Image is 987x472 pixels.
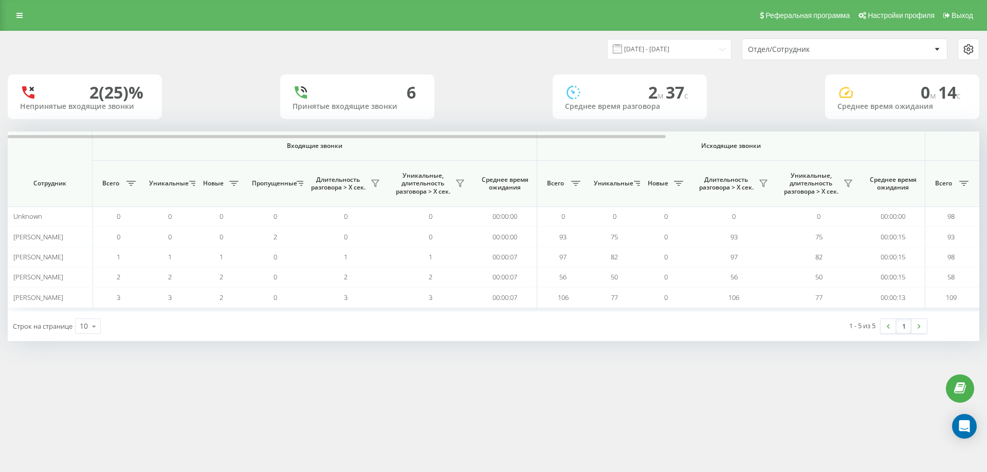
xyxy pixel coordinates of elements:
span: 0 [664,293,668,302]
span: 3 [429,293,432,302]
span: Длительность разговора > Х сек. [697,176,756,192]
span: 37 [666,81,688,103]
span: 77 [815,293,822,302]
td: 00:00:15 [861,226,925,247]
span: 0 [273,252,277,261]
div: Среднее время ожидания [837,102,967,111]
span: 0 [429,232,432,241]
td: 00:00:00 [861,206,925,226]
td: 00:00:13 [861,287,925,307]
span: 2 [168,272,172,281]
span: 2 [648,81,666,103]
span: 0 [664,212,668,221]
span: [PERSON_NAME] [13,293,63,302]
span: Входящие звонки [119,142,510,150]
span: 0 [220,232,223,241]
span: 0 [664,252,668,261]
div: Среднее время разговора [565,102,694,111]
span: Длительность разговора > Х сек. [308,176,368,192]
span: 0 [732,212,736,221]
span: 93 [559,232,566,241]
span: 98 [947,252,955,261]
div: 1 - 5 из 5 [849,320,875,331]
span: 77 [611,293,618,302]
span: 0 [220,212,223,221]
span: 109 [946,293,957,302]
div: 2 (25)% [89,83,143,102]
span: [PERSON_NAME] [13,272,63,281]
span: 3 [344,293,348,302]
span: 0 [613,212,616,221]
div: Принятые входящие звонки [293,102,422,111]
span: Среднее время ожидания [481,176,529,192]
span: Среднее время ожидания [869,176,917,192]
div: Отдел/Сотрудник [748,45,871,54]
span: 75 [815,232,822,241]
div: 10 [80,321,88,331]
span: 82 [611,252,618,261]
span: Новые [645,179,671,187]
span: 0 [168,212,172,221]
span: 0 [561,212,565,221]
span: 56 [730,272,738,281]
span: 3 [117,293,120,302]
span: 50 [611,272,618,281]
span: Строк на странице [13,322,72,331]
span: 1 [429,252,432,261]
span: 0 [344,232,348,241]
span: 2 [220,293,223,302]
span: Всего [930,179,956,187]
span: 0 [117,212,120,221]
span: Сотрудник [16,179,83,187]
span: c [957,90,961,101]
td: 00:00:00 [473,206,537,226]
span: 2 [273,232,277,241]
span: [PERSON_NAME] [13,232,63,241]
span: 1 [220,252,223,261]
span: 1 [344,252,348,261]
span: c [684,90,688,101]
span: Всего [98,179,123,187]
span: 93 [947,232,955,241]
td: 00:00:15 [861,247,925,267]
span: Уникальные [149,179,186,187]
span: 0 [429,212,432,221]
td: 00:00:00 [473,226,537,247]
span: 75 [611,232,618,241]
span: Исходящие звонки [561,142,901,150]
span: 106 [558,293,569,302]
span: 50 [815,272,822,281]
td: 00:00:07 [473,287,537,307]
span: 97 [559,252,566,261]
span: м [657,90,666,101]
span: 0 [273,293,277,302]
span: 2 [344,272,348,281]
span: 93 [730,232,738,241]
span: 0 [117,232,120,241]
span: Уникальные, длительность разговора > Х сек. [781,172,840,196]
span: м [930,90,938,101]
div: 6 [407,83,416,102]
span: 0 [168,232,172,241]
span: 0 [273,212,277,221]
td: 00:00:07 [473,247,537,267]
span: Всего [542,179,568,187]
span: Настройки профиля [868,11,935,20]
span: Пропущенные [252,179,294,187]
span: Реферальная программа [765,11,850,20]
span: 1 [168,252,172,261]
td: 00:00:07 [473,267,537,287]
span: 14 [938,81,961,103]
span: 56 [559,272,566,281]
span: 0 [273,272,277,281]
span: 2 [429,272,432,281]
span: 1 [117,252,120,261]
span: 0 [664,232,668,241]
span: Уникальные, длительность разговора > Х сек. [393,172,452,196]
td: 00:00:15 [861,267,925,287]
span: 0 [817,212,820,221]
span: 82 [815,252,822,261]
a: 1 [896,319,911,333]
span: Выход [952,11,973,20]
div: Open Intercom Messenger [952,414,977,439]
